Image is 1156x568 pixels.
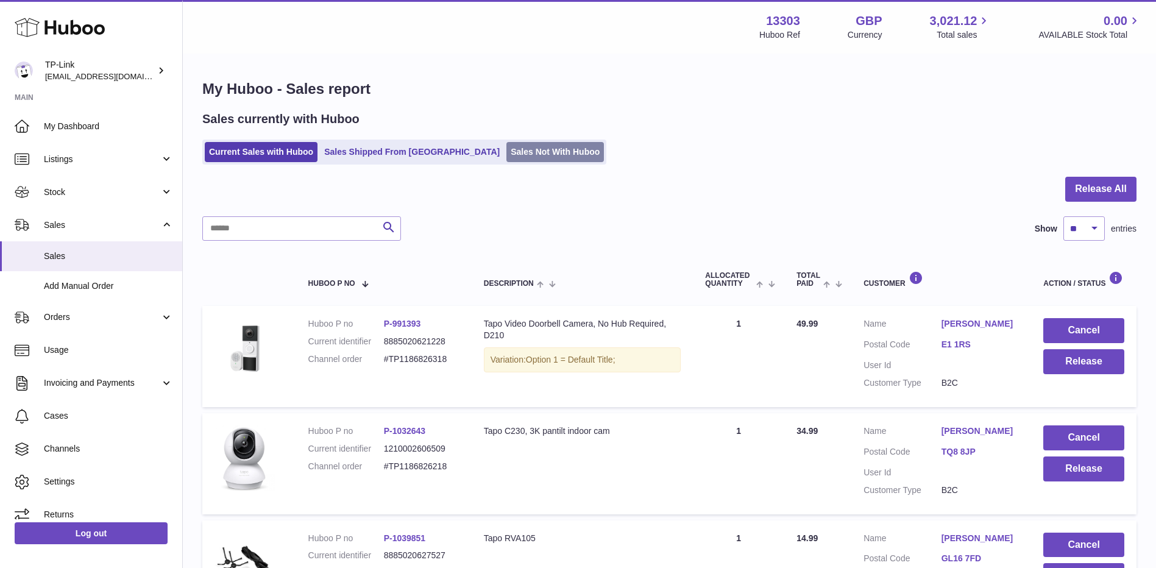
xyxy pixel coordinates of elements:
[44,410,173,422] span: Cases
[44,219,160,231] span: Sales
[384,319,421,328] a: P-991393
[1038,29,1141,41] span: AVAILABLE Stock Total
[384,353,459,365] dd: #TP1186826318
[308,425,384,437] dt: Huboo P no
[863,271,1019,288] div: Customer
[796,533,818,543] span: 14.99
[384,443,459,455] dd: 1210002606509
[941,446,1019,458] a: TQ8 8JP
[44,476,173,488] span: Settings
[506,142,604,162] a: Sales Not With Huboo
[796,319,818,328] span: 49.99
[863,467,941,478] dt: User Id
[484,347,681,372] div: Variation:
[44,121,173,132] span: My Dashboard
[1043,349,1124,374] button: Release
[44,250,173,262] span: Sales
[308,280,355,288] span: Huboo P no
[863,553,941,567] dt: Postal Code
[941,553,1019,564] a: GL16 7FD
[1035,223,1057,235] label: Show
[384,533,426,543] a: P-1039851
[526,355,615,364] span: Option 1 = Default Title;
[930,13,991,41] a: 3,021.12 Total sales
[308,443,384,455] dt: Current identifier
[941,339,1019,350] a: E1 1RS
[320,142,504,162] a: Sales Shipped From [GEOGRAPHIC_DATA]
[863,318,941,333] dt: Name
[45,59,155,82] div: TP-Link
[308,533,384,544] dt: Huboo P no
[930,13,977,29] span: 3,021.12
[941,318,1019,330] a: [PERSON_NAME]
[941,533,1019,544] a: [PERSON_NAME]
[796,426,818,436] span: 34.99
[1043,318,1124,343] button: Cancel
[44,311,160,323] span: Orders
[863,377,941,389] dt: Customer Type
[44,186,160,198] span: Stock
[15,522,168,544] a: Log out
[941,377,1019,389] dd: B2C
[205,142,317,162] a: Current Sales with Huboo
[1043,271,1124,288] div: Action / Status
[384,550,459,561] dd: 8885020627527
[484,425,681,437] div: Tapo C230, 3K pantilt indoor cam
[693,413,784,514] td: 1
[202,111,360,127] h2: Sales currently with Huboo
[45,71,179,81] span: [EMAIL_ADDRESS][DOMAIN_NAME]
[863,360,941,371] dt: User Id
[384,336,459,347] dd: 8885020621228
[308,461,384,472] dt: Channel order
[1104,13,1127,29] span: 0.00
[941,485,1019,496] dd: B2C
[484,318,681,341] div: Tapo Video Doorbell Camera, No Hub Required, D210
[308,318,384,330] dt: Huboo P no
[215,425,275,491] img: 133031739979856.jpg
[1043,533,1124,558] button: Cancel
[1043,456,1124,481] button: Release
[863,425,941,440] dt: Name
[693,306,784,407] td: 1
[759,29,800,41] div: Huboo Ref
[856,13,882,29] strong: GBP
[1043,425,1124,450] button: Cancel
[44,280,173,292] span: Add Manual Order
[863,339,941,353] dt: Postal Code
[308,336,384,347] dt: Current identifier
[308,550,384,561] dt: Current identifier
[848,29,882,41] div: Currency
[937,29,991,41] span: Total sales
[44,154,160,165] span: Listings
[484,533,681,544] div: Tapo RVA105
[1038,13,1141,41] a: 0.00 AVAILABLE Stock Total
[384,426,426,436] a: P-1032643
[308,353,384,365] dt: Channel order
[705,272,753,288] span: ALLOCATED Quantity
[863,485,941,496] dt: Customer Type
[941,425,1019,437] a: [PERSON_NAME]
[44,509,173,520] span: Returns
[215,318,275,379] img: 02_large_20240605225453u.jpg
[1111,223,1136,235] span: entries
[44,344,173,356] span: Usage
[766,13,800,29] strong: 13303
[796,272,820,288] span: Total paid
[15,62,33,80] img: gaby.chen@tp-link.com
[863,446,941,461] dt: Postal Code
[202,79,1136,99] h1: My Huboo - Sales report
[863,533,941,547] dt: Name
[384,461,459,472] dd: #TP1186826218
[44,443,173,455] span: Channels
[44,377,160,389] span: Invoicing and Payments
[1065,177,1136,202] button: Release All
[484,280,534,288] span: Description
